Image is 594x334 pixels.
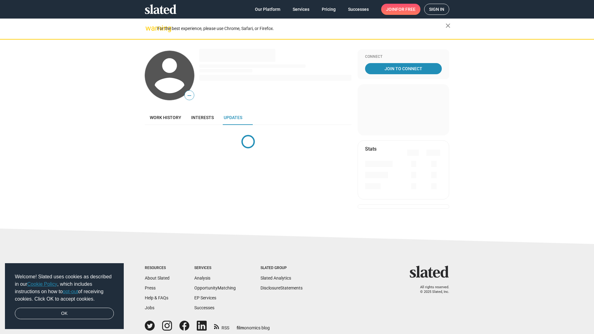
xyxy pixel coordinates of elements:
mat-card-title: Stats [365,146,377,152]
a: Analysis [194,276,210,280]
a: Successes [194,305,214,310]
div: Connect [365,54,442,59]
span: Updates [224,115,242,120]
div: Services [194,266,236,271]
p: All rights reserved. © 2025 Slated, Inc. [414,285,449,294]
a: Press [145,285,156,290]
a: filmonomics blog [237,320,270,331]
span: Services [293,4,309,15]
span: Work history [150,115,181,120]
a: EP Services [194,295,216,300]
a: DisclosureStatements [260,285,303,290]
a: Slated Analytics [260,276,291,280]
span: Successes [348,4,369,15]
a: Services [288,4,314,15]
a: Pricing [317,4,341,15]
a: Help & FAQs [145,295,168,300]
span: Interests [191,115,214,120]
div: cookieconsent [5,263,124,329]
a: About Slated [145,276,170,280]
div: For the best experience, please use Chrome, Safari, or Firefox. [157,24,445,33]
div: Slated Group [260,266,303,271]
a: RSS [214,321,229,331]
a: Cookie Policy [27,281,57,287]
a: Sign in [424,4,449,15]
a: Jobs [145,305,154,310]
a: Work history [145,110,186,125]
a: Our Platform [250,4,285,15]
a: OpportunityMatching [194,285,236,290]
span: Join To Connect [366,63,441,74]
span: Pricing [322,4,336,15]
mat-icon: warning [145,24,153,32]
span: — [185,92,194,100]
span: Welcome! Slated uses cookies as described in our , which includes instructions on how to of recei... [15,273,114,303]
div: Resources [145,266,170,271]
span: film [237,325,244,330]
span: Sign in [429,4,444,15]
a: Interests [186,110,219,125]
a: Updates [219,110,247,125]
a: Join To Connect [365,63,442,74]
span: Join [386,4,415,15]
a: Joinfor free [381,4,420,15]
mat-icon: close [444,22,452,29]
span: Our Platform [255,4,280,15]
a: Successes [343,4,374,15]
span: for free [396,4,415,15]
a: opt-out [63,289,78,294]
a: dismiss cookie message [15,308,114,319]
